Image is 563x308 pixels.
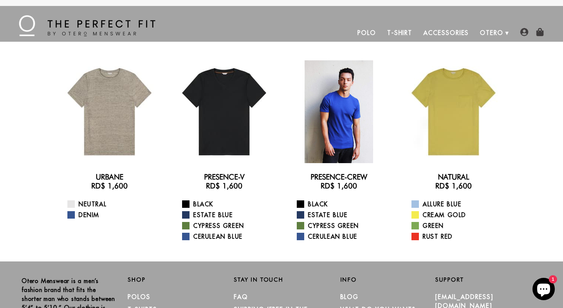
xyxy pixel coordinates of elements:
a: Green [411,221,505,230]
a: Cypress Green [297,221,390,230]
img: user-account-icon.png [520,28,528,36]
a: Cerulean Blue [182,232,276,241]
a: Black [182,200,276,209]
a: Cerulean Blue [297,232,390,241]
h2: Shop [128,276,223,283]
h2: Support [435,276,541,283]
a: FAQ [234,293,248,301]
img: The Perfect Fit - by Otero Menswear - Logo [19,15,155,36]
a: Polo [352,24,382,42]
h3: RD$ 1,600 [287,181,390,190]
a: Rust Red [411,232,505,241]
a: Neutral [67,200,161,209]
a: Natural [438,172,469,181]
a: Denim [67,210,161,219]
a: Black [297,200,390,209]
a: T-Shirt [382,24,418,42]
h3: RD$ 1,600 [58,181,161,190]
h3: RD$ 1,600 [173,181,276,190]
a: Accessories [418,24,474,42]
a: Allure Blue [411,200,505,209]
a: Cream Gold [411,210,505,219]
a: Polos [128,293,150,301]
h2: Info [340,276,435,283]
a: Urbane [96,172,123,181]
h3: RD$ 1,600 [402,181,505,190]
a: Cypress Green [182,221,276,230]
a: Estate Blue [182,210,276,219]
a: Estate Blue [297,210,390,219]
a: Presence-V [204,172,245,181]
a: Otero [474,24,509,42]
a: Presence-Crew [311,172,367,181]
inbox-online-store-chat: Shopify online store chat [530,278,557,302]
h2: Stay in Touch [234,276,329,283]
img: shopping-bag-icon.png [536,28,544,36]
a: Blog [340,293,359,301]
